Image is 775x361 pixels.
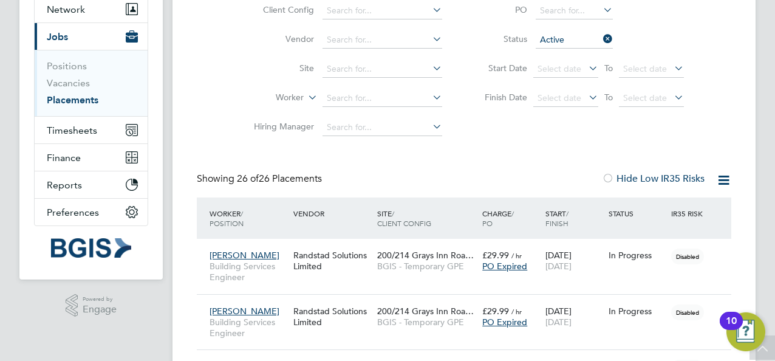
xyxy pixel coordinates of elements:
label: Finish Date [473,92,527,103]
span: To [601,89,616,105]
span: 200/214 Grays Inn Roa… [377,250,474,261]
label: Start Date [473,63,527,74]
div: Randstad Solutions Limited [290,300,374,334]
span: Preferences [47,207,99,218]
span: BGIS - Temporary GPE [377,317,476,328]
input: Search for... [536,2,613,19]
span: [DATE] [545,317,572,328]
label: Vendor [244,33,314,44]
input: Search for... [323,61,442,78]
span: Finance [47,152,81,163]
span: BGIS - Temporary GPE [377,261,476,272]
span: Select date [538,92,581,103]
span: 26 Placements [237,173,322,185]
span: Select date [623,63,667,74]
span: PO Expired [482,317,527,328]
span: Select date [623,92,667,103]
div: Charge [479,202,542,234]
div: Start [542,202,606,234]
span: Select date [538,63,581,74]
span: 200/214 Grays Inn Roa… [377,306,474,317]
span: Timesheets [47,125,97,136]
a: Powered byEngage [66,294,117,317]
span: Engage [83,304,117,315]
span: Powered by [83,294,117,304]
span: Disabled [671,304,704,320]
a: Vacancies [47,77,90,89]
button: Finance [35,144,148,171]
span: £29.99 [482,306,509,317]
button: Timesheets [35,117,148,143]
button: Open Resource Center, 10 new notifications [726,312,765,351]
span: [PERSON_NAME] [210,306,279,317]
div: 10 [726,321,737,337]
div: [DATE] [542,244,606,278]
button: Reports [35,171,148,198]
span: Building Services Engineer [210,317,287,339]
div: Showing [197,173,324,185]
span: PO Expired [482,261,527,272]
span: Network [47,4,85,15]
label: Site [244,63,314,74]
span: / hr [511,307,522,316]
label: Worker [234,92,304,104]
span: / Finish [545,208,568,228]
span: Jobs [47,31,68,43]
span: / PO [482,208,514,228]
span: £29.99 [482,250,509,261]
img: bgis-logo-retina.png [51,238,131,258]
span: 26 of [237,173,259,185]
div: In Progress [609,250,666,261]
a: Go to home page [34,238,148,258]
label: PO [473,4,527,15]
span: Reports [47,179,82,191]
a: [PERSON_NAME]Building Services EngineerRandstad Solutions Limited200/214 Grays Inn Roa…BGIS - Tem... [207,243,731,253]
input: Search for... [323,2,442,19]
button: Jobs [35,23,148,50]
a: [PERSON_NAME]Building Services EngineerRandstad Solutions Limited200/214 Grays Inn Roa…BGIS - Tem... [207,299,731,309]
label: Hiring Manager [244,121,314,132]
div: Site [374,202,479,234]
div: Jobs [35,50,148,116]
label: Hide Low IR35 Risks [602,173,705,185]
div: In Progress [609,306,666,317]
span: [PERSON_NAME] [210,250,279,261]
span: Disabled [671,249,704,264]
a: Placements [47,94,98,106]
span: To [601,60,616,76]
label: Client Config [244,4,314,15]
div: Worker [207,202,290,234]
input: Select one [536,32,613,49]
input: Search for... [323,119,442,136]
input: Search for... [323,90,442,107]
input: Search for... [323,32,442,49]
div: Status [606,202,669,224]
span: [DATE] [545,261,572,272]
div: Randstad Solutions Limited [290,244,374,278]
a: Positions [47,60,87,72]
div: [DATE] [542,300,606,334]
span: / hr [511,251,522,260]
span: / Client Config [377,208,431,228]
button: Preferences [35,199,148,225]
span: Building Services Engineer [210,261,287,283]
label: Status [473,33,527,44]
span: / Position [210,208,244,228]
div: IR35 Risk [668,202,710,224]
div: Vendor [290,202,374,224]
